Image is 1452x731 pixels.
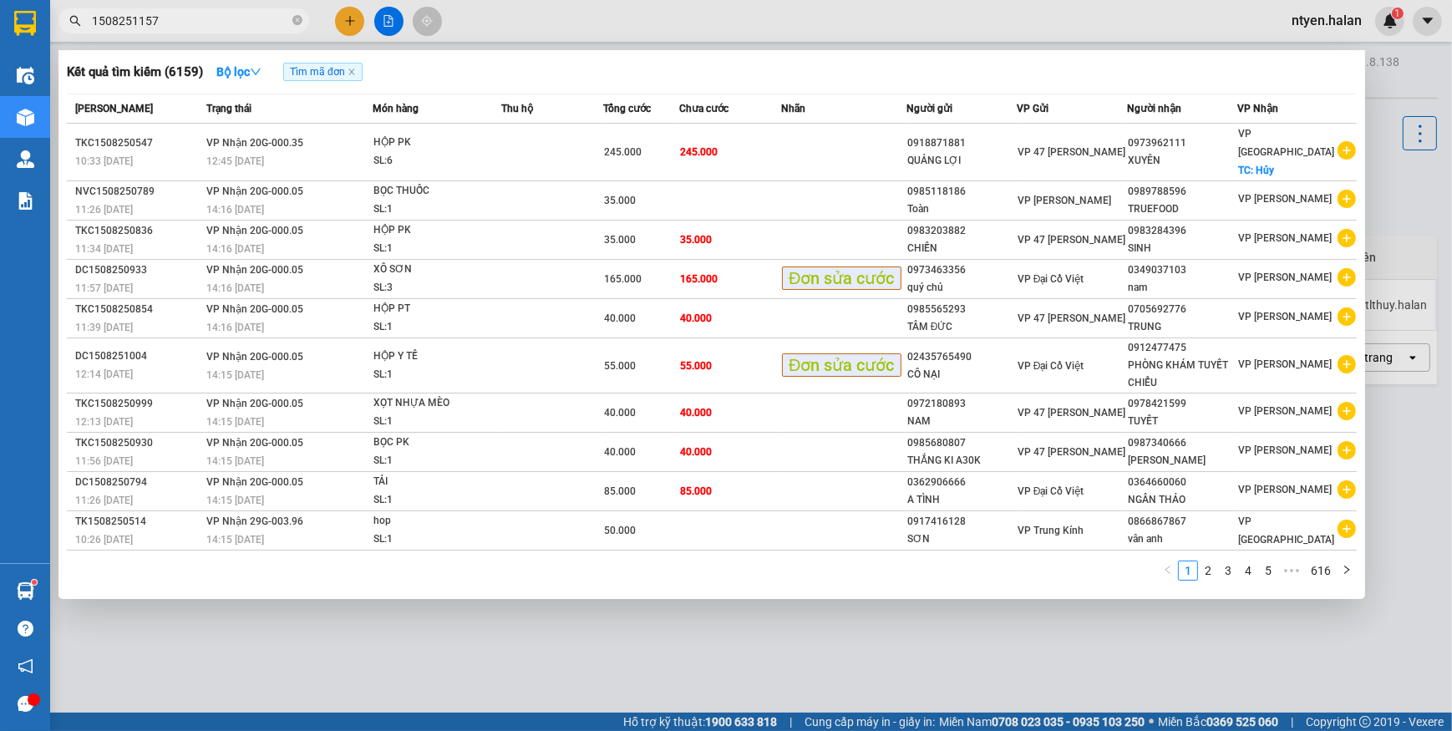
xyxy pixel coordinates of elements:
[373,413,499,431] div: SL: 1
[75,534,133,546] span: 10:26 [DATE]
[373,152,499,170] div: SL: 6
[373,348,499,366] div: HỘP Y TẾ
[1338,268,1356,287] span: plus-circle
[75,204,133,216] span: 11:26 [DATE]
[1128,222,1236,240] div: 0983284396
[373,512,499,530] div: hop
[203,58,275,85] button: Bộ lọcdown
[1128,318,1236,336] div: TRUNG
[67,63,203,81] h3: Kết quả tìm kiếm ( 6159 )
[1238,358,1332,370] span: VP [PERSON_NAME]
[1128,152,1236,170] div: XUYÊN
[14,11,36,36] img: logo-vxr
[17,192,34,210] img: solution-icon
[1128,301,1236,318] div: 0705692776
[1238,272,1332,283] span: VP [PERSON_NAME]
[1128,491,1236,509] div: NGÂN THẢO
[680,407,712,419] span: 40.000
[501,103,533,114] span: Thu hộ
[680,312,712,324] span: 40.000
[680,360,712,372] span: 55.000
[1258,561,1278,581] li: 5
[373,300,499,318] div: HỘP PT
[206,303,303,315] span: VP Nhận 20G-000.05
[373,240,499,258] div: SL: 1
[250,66,261,78] span: down
[1338,190,1356,208] span: plus-circle
[1018,407,1125,419] span: VP 47 [PERSON_NAME]
[373,491,499,510] div: SL: 1
[1338,307,1356,326] span: plus-circle
[604,146,642,158] span: 245.000
[1238,444,1332,456] span: VP [PERSON_NAME]
[1018,446,1125,458] span: VP 47 [PERSON_NAME]
[17,67,34,84] img: warehouse-icon
[907,183,1016,201] div: 0985118186
[373,318,499,337] div: SL: 1
[907,279,1016,297] div: quý chủ
[604,273,642,285] span: 165.000
[1338,229,1356,247] span: plus-circle
[32,580,37,585] sup: 1
[348,68,356,76] span: close
[1338,402,1356,420] span: plus-circle
[206,155,264,167] span: 12:45 [DATE]
[1278,561,1305,581] li: Next 5 Pages
[75,243,133,255] span: 11:34 [DATE]
[782,353,901,377] span: Đơn sửa cước
[206,398,303,409] span: VP Nhận 20G-000.05
[1018,485,1084,497] span: VP Đại Cồ Việt
[75,474,201,491] div: DC1508250794
[1238,515,1334,546] span: VP [GEOGRAPHIC_DATA]
[1338,141,1356,160] span: plus-circle
[1238,405,1332,417] span: VP [PERSON_NAME]
[1337,561,1357,581] button: right
[680,146,718,158] span: 245.000
[604,312,636,324] span: 40.000
[206,351,303,363] span: VP Nhận 20G-000.05
[680,234,712,246] span: 35.000
[206,225,303,236] span: VP Nhận 20G-000.05
[907,395,1016,413] div: 0972180893
[781,103,805,114] span: Nhãn
[907,366,1016,383] div: CÔ NẠI
[1018,312,1125,324] span: VP 47 [PERSON_NAME]
[1128,135,1236,152] div: 0973962111
[907,513,1016,530] div: 0917416128
[373,366,499,384] div: SL: 1
[907,301,1016,318] div: 0985565293
[1306,561,1336,580] a: 616
[373,182,499,201] div: BỌC THUỐC
[1218,561,1238,581] li: 3
[69,15,81,27] span: search
[373,221,499,240] div: HỘP PK
[907,261,1016,279] div: 0973463356
[1128,513,1236,530] div: 0866867867
[373,434,499,452] div: BỌC PK
[75,261,201,279] div: DC1508250933
[1239,561,1257,580] a: 4
[18,658,33,674] span: notification
[1342,565,1352,575] span: right
[75,395,201,413] div: TKC1508250999
[206,185,303,197] span: VP Nhận 20G-000.05
[18,621,33,637] span: question-circle
[1128,183,1236,201] div: 0989788596
[1018,195,1111,206] span: VP [PERSON_NAME]
[1278,561,1305,581] span: •••
[75,301,201,318] div: TKC1508250854
[1219,561,1237,580] a: 3
[206,264,303,276] span: VP Nhận 20G-000.05
[206,369,264,381] span: 14:15 [DATE]
[1128,530,1236,548] div: vân anh
[373,473,499,491] div: TẢI
[75,155,133,167] span: 10:33 [DATE]
[1199,561,1217,580] a: 2
[206,282,264,294] span: 14:16 [DATE]
[1017,103,1048,114] span: VP Gửi
[604,195,636,206] span: 35.000
[1338,520,1356,538] span: plus-circle
[1128,339,1236,357] div: 0912477475
[1128,395,1236,413] div: 0978421599
[680,485,712,497] span: 85.000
